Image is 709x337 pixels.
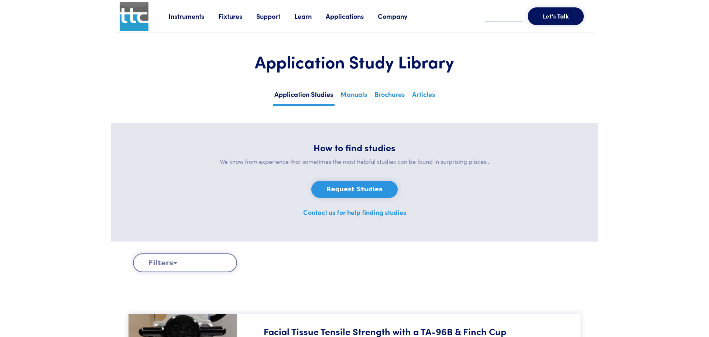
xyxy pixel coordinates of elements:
a: Contact us for help finding studies [303,208,406,217]
a: Articles [411,88,436,104]
button: Filters [133,253,237,272]
a: Manuals [339,88,369,104]
a: Company [378,11,421,21]
a: Learn [294,11,326,21]
button: Let's Talk [528,7,584,25]
p: We know from experience that sometimes the most helpful studies can be found in surprising places.. [129,157,580,166]
a: Instruments [168,11,218,21]
a: Brochures [373,88,406,104]
img: ttc_logo_1x1_v1.0.png [120,2,148,31]
a: Support [256,11,294,21]
a: Fixtures [218,11,256,21]
button: Request Studies [311,181,398,198]
a: Applications [326,11,378,21]
h1: Application Study Library [133,51,576,72]
h5: How to find studies [129,141,580,154]
a: Application Studies [273,88,335,106]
